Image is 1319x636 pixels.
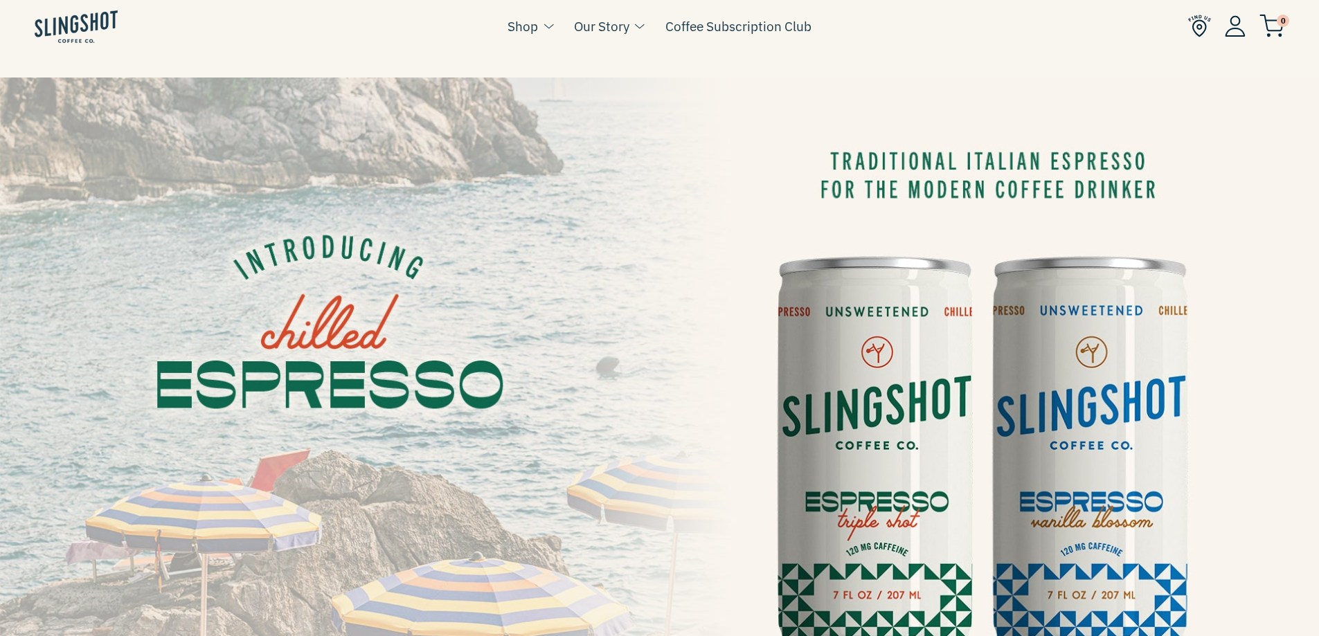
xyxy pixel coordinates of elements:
[1277,15,1289,27] span: 0
[574,16,629,37] a: Our Story
[1259,18,1284,35] a: 0
[1188,15,1211,37] img: Find Us
[665,16,811,37] a: Coffee Subscription Club
[508,16,538,37] a: Shop
[1259,15,1284,37] img: cart
[1225,15,1246,37] img: Account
